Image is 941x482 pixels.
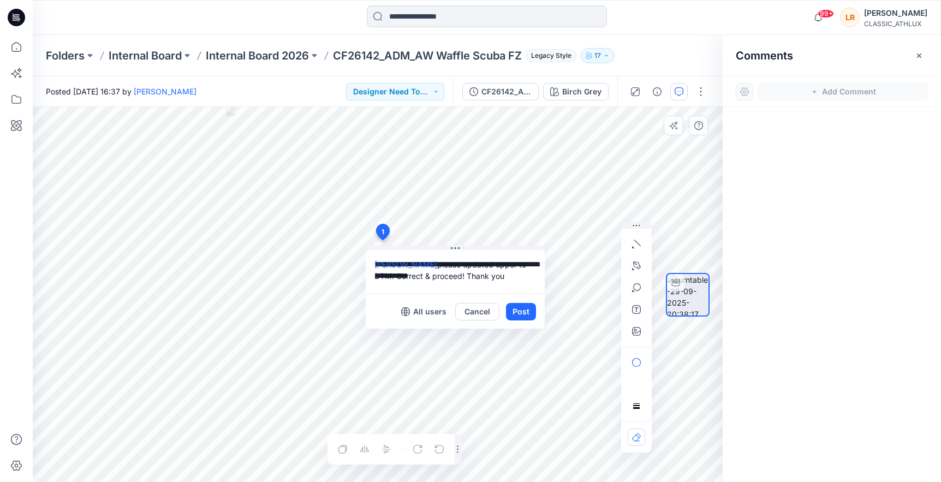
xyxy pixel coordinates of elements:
[506,303,536,320] button: Post
[736,49,793,62] h2: Comments
[526,49,576,62] span: Legacy Style
[864,7,927,20] div: [PERSON_NAME]
[481,86,532,98] div: CF26142_ADM_AW Waffle Scuba FZ
[455,303,499,320] button: Cancel
[522,48,576,63] button: Legacy Style
[543,83,609,100] button: Birch Grey
[562,86,601,98] div: Birch Grey
[46,48,85,63] a: Folders
[758,83,928,100] button: Add Comment
[648,83,666,100] button: Details
[667,274,708,316] img: turntable-29-09-2025-20:38:17
[134,87,196,96] a: [PERSON_NAME]
[46,86,196,97] span: Posted [DATE] 16:37 by
[109,48,182,63] a: Internal Board
[206,48,309,63] a: Internal Board 2026
[462,83,539,100] button: CF26142_ADM_AW Waffle Scuba FZ
[413,305,446,318] p: All users
[840,8,860,27] div: LR
[581,48,615,63] button: 17
[594,50,601,62] p: 17
[382,227,384,237] span: 1
[864,20,927,28] div: CLASSIC_ATHLUX
[818,9,834,18] span: 99+
[397,303,451,320] button: All users
[333,48,522,63] p: CF26142_ADM_AW Waffle Scuba FZ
